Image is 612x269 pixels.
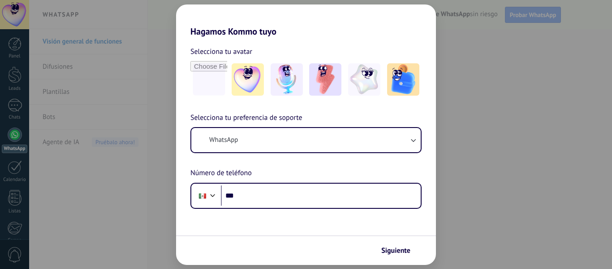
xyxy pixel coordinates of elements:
span: Siguiente [381,247,410,254]
span: Selecciona tu avatar [190,46,252,57]
button: WhatsApp [191,128,421,152]
div: Mexico: + 52 [194,186,211,205]
span: Selecciona tu preferencia de soporte [190,112,302,124]
img: -5.jpeg [387,63,419,96]
img: -1.jpeg [232,63,264,96]
span: Número de teléfono [190,168,252,179]
img: -2.jpeg [271,63,303,96]
img: -3.jpeg [309,63,341,96]
span: WhatsApp [209,136,238,145]
button: Siguiente [377,243,422,258]
h2: Hagamos Kommo tuyo [176,4,436,37]
img: -4.jpeg [348,63,380,96]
